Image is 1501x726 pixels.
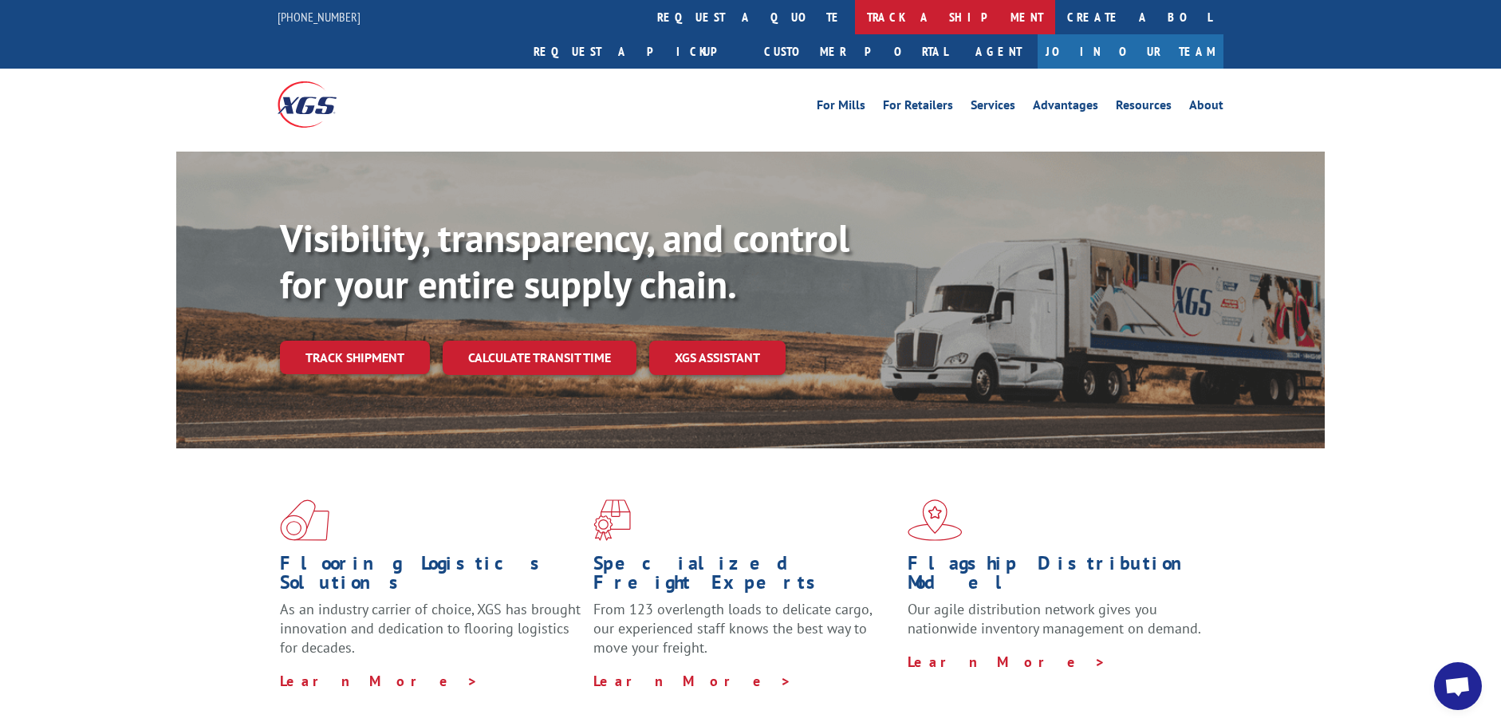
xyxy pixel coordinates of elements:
span: Our agile distribution network gives you nationwide inventory management on demand. [908,600,1201,637]
b: Visibility, transparency, and control for your entire supply chain. [280,213,849,309]
span: As an industry carrier of choice, XGS has brought innovation and dedication to flooring logistics... [280,600,581,657]
img: xgs-icon-flagship-distribution-model-red [908,499,963,541]
h1: Flooring Logistics Solutions [280,554,581,600]
h1: Specialized Freight Experts [593,554,895,600]
a: Open chat [1434,662,1482,710]
a: Advantages [1033,99,1098,116]
a: Track shipment [280,341,430,374]
a: About [1189,99,1223,116]
img: xgs-icon-focused-on-flooring-red [593,499,631,541]
a: Learn More > [280,672,479,690]
a: Request a pickup [522,34,752,69]
a: Customer Portal [752,34,959,69]
a: Learn More > [908,653,1106,671]
a: For Mills [817,99,865,116]
a: Calculate transit time [443,341,636,375]
a: Learn More > [593,672,792,690]
a: XGS ASSISTANT [649,341,786,375]
img: xgs-icon-total-supply-chain-intelligence-red [280,499,329,541]
p: From 123 overlength loads to delicate cargo, our experienced staff knows the best way to move you... [593,600,895,671]
a: Resources [1116,99,1172,116]
h1: Flagship Distribution Model [908,554,1209,600]
a: Join Our Team [1038,34,1223,69]
a: For Retailers [883,99,953,116]
a: Services [971,99,1015,116]
a: Agent [959,34,1038,69]
a: [PHONE_NUMBER] [278,9,360,25]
